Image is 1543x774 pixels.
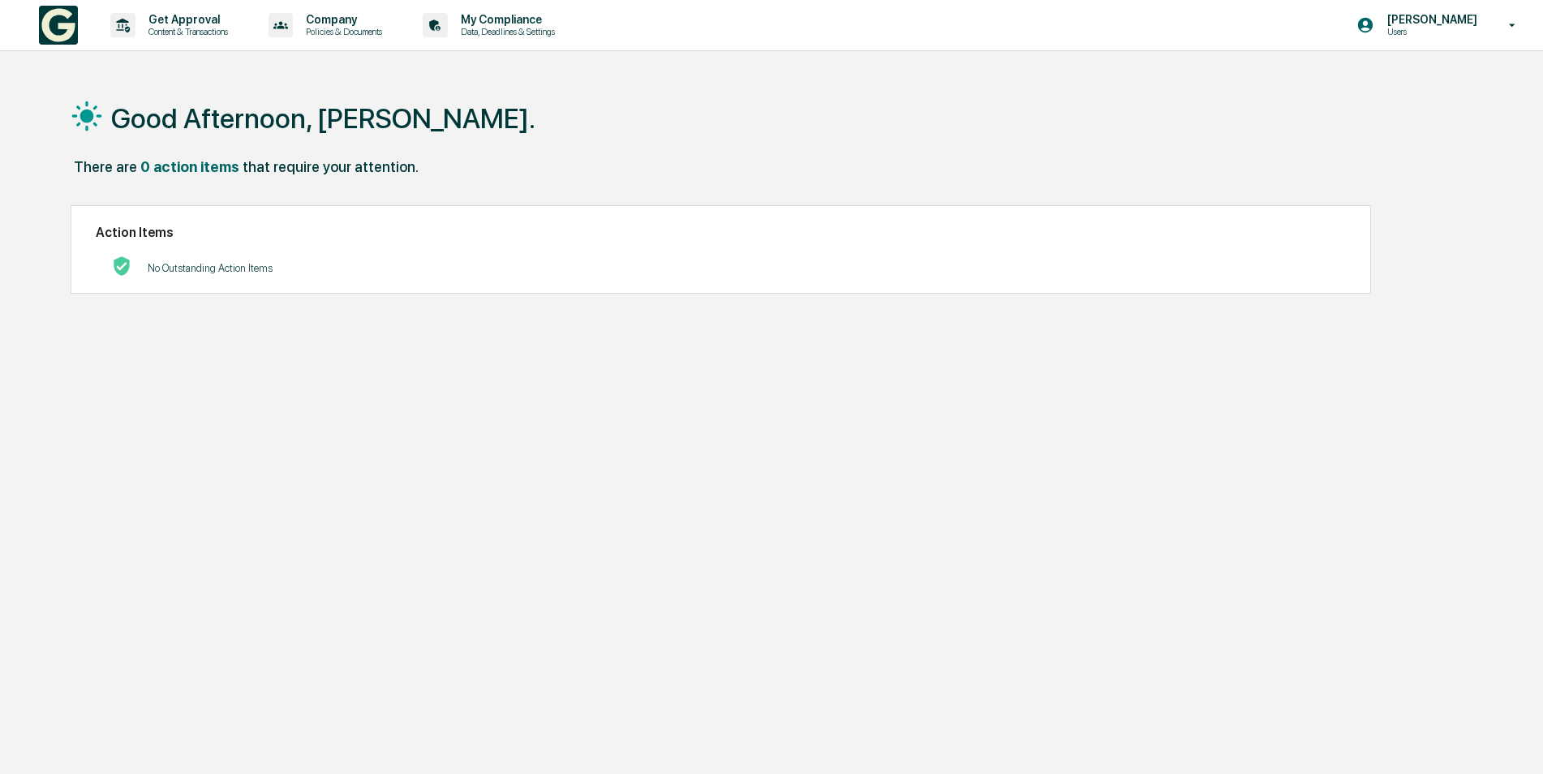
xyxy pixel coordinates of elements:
[448,13,563,26] p: My Compliance
[293,26,390,37] p: Policies & Documents
[448,26,563,37] p: Data, Deadlines & Settings
[111,102,535,135] h1: Good Afternoon, [PERSON_NAME].
[148,262,273,274] p: No Outstanding Action Items
[135,26,236,37] p: Content & Transactions
[140,158,239,175] div: 0 action items
[1374,13,1485,26] p: [PERSON_NAME]
[74,158,137,175] div: There are
[293,13,390,26] p: Company
[243,158,419,175] div: that require your attention.
[96,225,1346,240] h2: Action Items
[1374,26,1485,37] p: Users
[112,256,131,276] img: No Actions logo
[135,13,236,26] p: Get Approval
[39,6,78,45] img: logo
